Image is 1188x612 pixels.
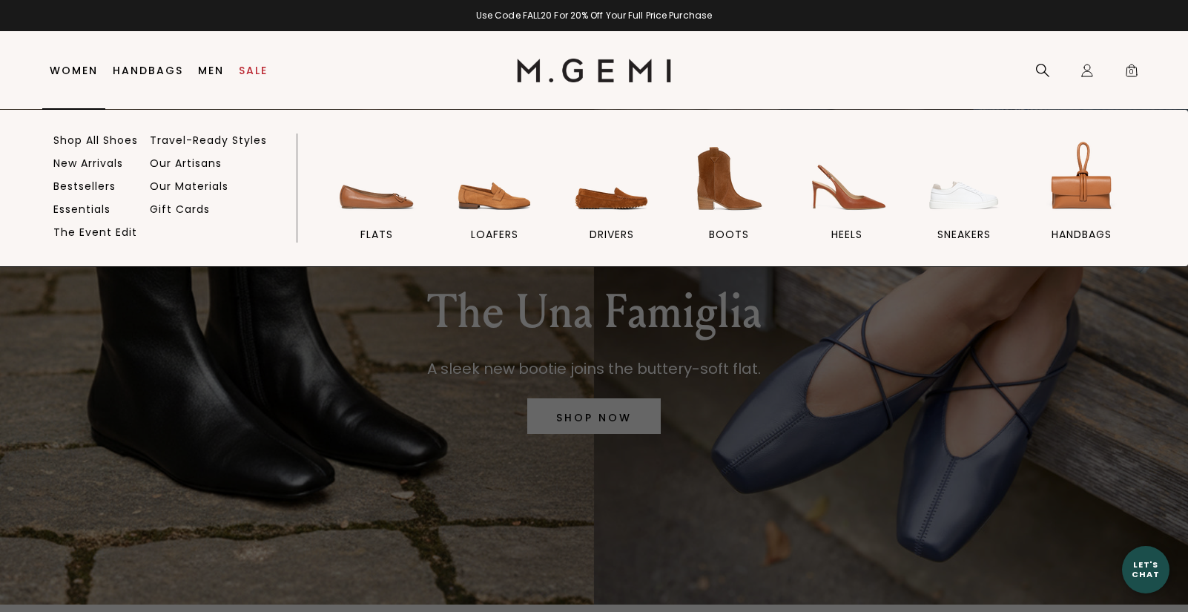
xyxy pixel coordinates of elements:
span: loafers [471,228,518,241]
span: heels [831,228,862,241]
span: BOOTS [709,228,749,241]
img: loafers [453,137,536,220]
img: handbags [1040,137,1123,220]
a: Gift Cards [150,203,210,216]
span: handbags [1052,228,1112,241]
span: 0 [1124,66,1139,81]
a: New Arrivals [53,157,123,170]
a: heels [794,137,900,266]
a: Sale [239,65,268,76]
a: The Event Edit [53,226,137,239]
a: Handbags [113,65,183,76]
a: Our Artisans [150,157,222,170]
a: sneakers [911,137,1017,266]
a: Men [198,65,224,76]
a: Essentials [53,203,110,216]
a: Shop All Shoes [53,134,138,147]
div: Let's Chat [1122,560,1169,579]
a: BOOTS [676,137,782,266]
a: drivers [559,137,664,266]
img: heels [805,137,888,220]
span: sneakers [937,228,991,241]
a: flats [324,137,429,266]
a: handbags [1029,137,1135,266]
img: M.Gemi [517,59,672,82]
a: loafers [441,137,547,266]
span: flats [360,228,393,241]
a: Bestsellers [53,180,116,193]
span: drivers [590,228,634,241]
a: Our Materials [150,180,228,193]
img: sneakers [923,137,1006,220]
a: Travel-Ready Styles [150,134,267,147]
img: drivers [570,137,653,220]
a: Women [50,65,98,76]
img: BOOTS [687,137,770,220]
img: flats [335,137,418,220]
